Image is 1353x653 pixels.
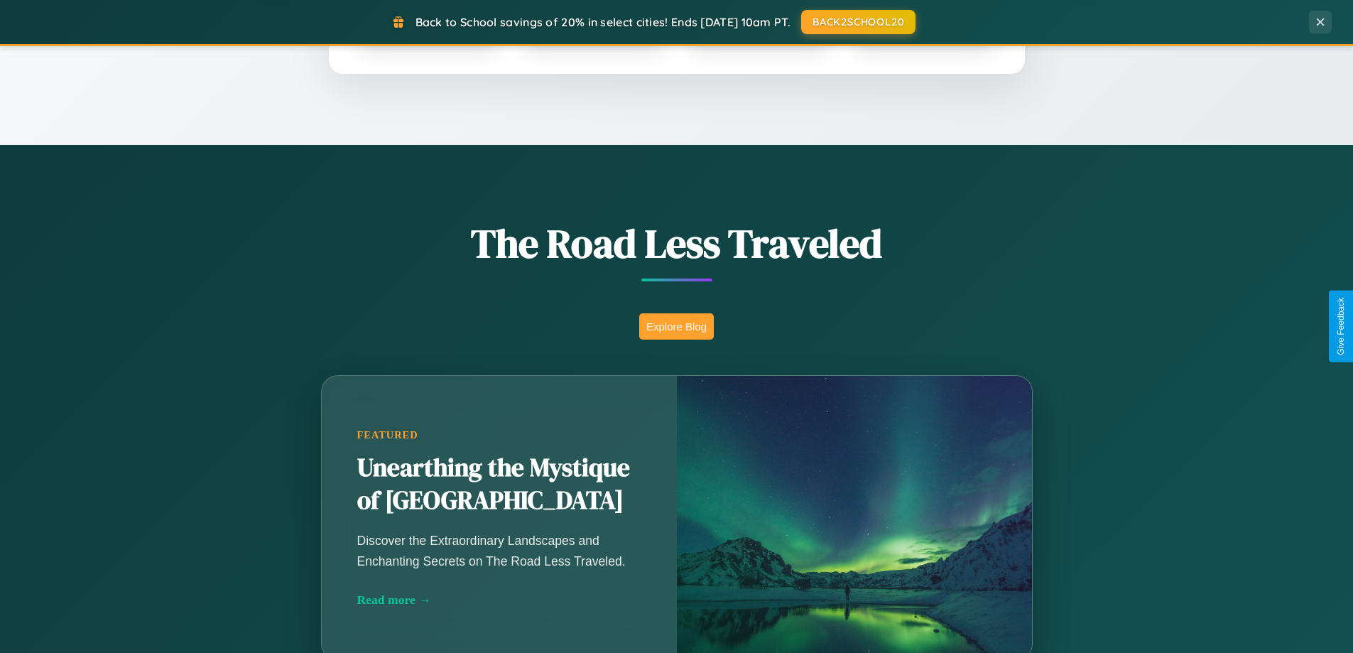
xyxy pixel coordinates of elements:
[357,452,641,517] h2: Unearthing the Mystique of [GEOGRAPHIC_DATA]
[1336,298,1346,355] div: Give Feedback
[801,10,915,34] button: BACK2SCHOOL20
[639,313,714,340] button: Explore Blog
[357,531,641,571] p: Discover the Extraordinary Landscapes and Enchanting Secrets on The Road Less Traveled.
[251,216,1103,271] h1: The Road Less Traveled
[357,429,641,441] div: Featured
[357,593,641,608] div: Read more →
[415,15,790,29] span: Back to School savings of 20% in select cities! Ends [DATE] 10am PT.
